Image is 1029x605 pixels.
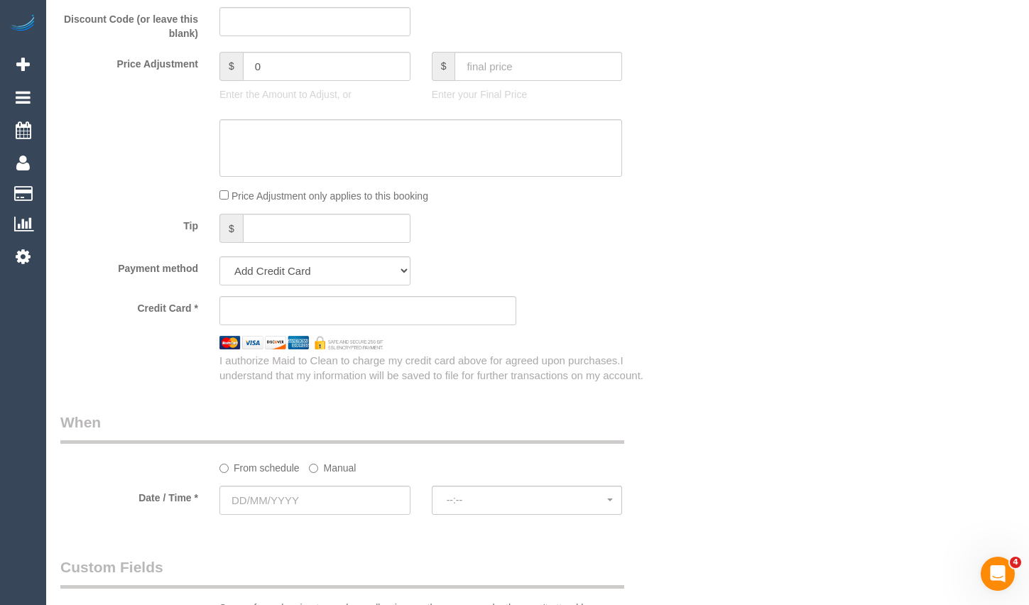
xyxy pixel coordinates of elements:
[60,557,624,589] legend: Custom Fields
[50,486,209,505] label: Date / Time *
[209,353,686,383] div: I authorize Maid to Clean to charge my credit card above for agreed upon purchases.
[219,486,410,515] input: DD/MM/YYYY
[219,214,243,243] span: $
[219,464,229,473] input: From schedule
[309,456,356,475] label: Manual
[219,87,410,102] p: Enter the Amount to Adjust, or
[50,214,209,233] label: Tip
[50,256,209,276] label: Payment method
[447,494,608,506] span: --:--
[432,87,623,102] p: Enter your Final Price
[1010,557,1021,568] span: 4
[232,305,504,317] iframe: Secure card payment input frame
[219,456,300,475] label: From schedule
[454,52,622,81] input: final price
[219,52,243,81] span: $
[432,52,455,81] span: $
[232,190,428,202] span: Price Adjustment only applies to this booking
[50,296,209,315] label: Credit Card *
[209,336,394,349] img: credit cards
[50,52,209,71] label: Price Adjustment
[981,557,1015,591] iframe: Intercom live chat
[9,14,37,34] img: Automaid Logo
[432,486,623,515] button: --:--
[50,7,209,40] label: Discount Code (or leave this blank)
[60,412,624,444] legend: When
[309,464,318,473] input: Manual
